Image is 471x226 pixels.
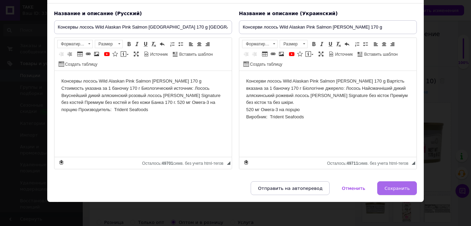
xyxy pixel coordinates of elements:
[380,40,388,48] a: По центру
[242,159,250,166] a: Сделать резервную копию сейчас
[328,50,354,58] a: Источник
[363,52,398,57] span: Вставить шаблон
[111,50,119,58] a: Вставить иконку
[76,50,84,58] a: Таблица
[64,62,98,67] span: Создать таблицу
[353,40,361,48] a: Вставить / удалить нумерованный список
[278,50,285,58] a: Изображение
[249,62,282,67] span: Создать таблицу
[335,40,342,48] a: Убрать форматирование
[58,159,65,166] a: Сделать резервную копию сейчас
[334,181,372,195] button: Отменить
[288,50,295,58] a: Добавить видео с YouTube
[120,50,130,58] a: Вставить сообщение
[187,40,195,48] a: По левому краю
[58,60,99,68] a: Создать таблицу
[357,50,399,58] a: Вставить шаблон
[7,7,244,28] body: Визуальный текстовый редактор, F0EDCF10-CCF6-4994-9BF3-28D08145DA42
[158,40,166,48] a: Отменить (Ctrl+Z)
[280,40,308,48] a: Размер
[169,40,176,48] a: Вставить / удалить нумерованный список
[125,40,133,48] a: Полужирный (Ctrl+B)
[269,50,277,58] a: Вставить/Редактировать ссылку (Ctrl+L)
[242,40,271,48] span: Форматирование
[58,50,65,58] a: Уменьшить отступ
[196,40,203,48] a: По центру
[334,52,353,57] span: Источник
[372,40,380,48] a: По левому краю
[142,40,149,48] a: Подчеркнутый (Ctrl+U)
[103,50,111,58] a: Добавить видео с YouTube
[177,40,184,48] a: Вставить / удалить маркированный список
[280,40,301,48] span: Размер
[242,60,283,68] a: Создать таблицу
[261,50,269,58] a: Таблица
[296,50,304,58] a: Вставить иконку
[133,40,141,48] a: Курсив (Ctrl+I)
[310,40,318,48] a: Полужирный (Ctrl+B)
[317,50,325,58] a: Развернуть
[242,40,278,48] a: Форматирование
[343,40,351,48] a: Отменить (Ctrl+Z)
[389,40,396,48] a: По правому краю
[84,50,92,58] a: Вставить/Редактировать ссылку (Ctrl+L)
[172,50,214,58] a: Вставить шаблон
[54,11,142,16] span: Название и описание (Русский)
[412,161,415,165] span: Перетащите для изменения размера
[66,50,73,58] a: Увеличить отступ
[54,71,232,157] iframe: Визуальный текстовый редактор, 191415DA-2C73-404C-B8B4-68E5B38D7D86
[227,161,230,165] span: Перетащите для изменения размера
[143,50,169,58] a: Источник
[57,40,93,48] a: Форматирование
[162,161,173,166] span: 49701
[95,40,123,48] a: Размер
[318,40,326,48] a: Курсив (Ctrl+I)
[242,50,250,58] a: Уменьшить отступ
[362,40,369,48] a: Вставить / удалить маркированный список
[384,186,410,191] span: Сохранить
[347,161,358,166] span: 49711
[342,186,365,191] span: Отменить
[304,50,314,58] a: Вставить сообщение
[239,11,338,16] span: Название и описание (Украинский)
[142,159,227,166] div: Подсчет символов
[239,71,417,157] iframe: Визуальный текстовый редактор, 38E56F58-3223-45AA-9CDB-D21CD2C334FF
[58,40,86,48] span: Форматирование
[178,52,213,57] span: Вставить шаблон
[258,186,322,191] span: Отправить на автоперевод
[327,40,334,48] a: Подчеркнутый (Ctrl+U)
[204,40,211,48] a: По правому краю
[377,181,417,195] button: Сохранить
[93,50,100,58] a: Изображение
[150,40,158,48] a: Убрать форматирование
[251,50,258,58] a: Увеличить отступ
[95,40,116,48] span: Размер
[327,159,412,166] div: Подсчет символов
[251,181,330,195] button: Отправить на автоперевод
[132,50,140,58] a: Развернуть
[149,52,168,57] span: Источник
